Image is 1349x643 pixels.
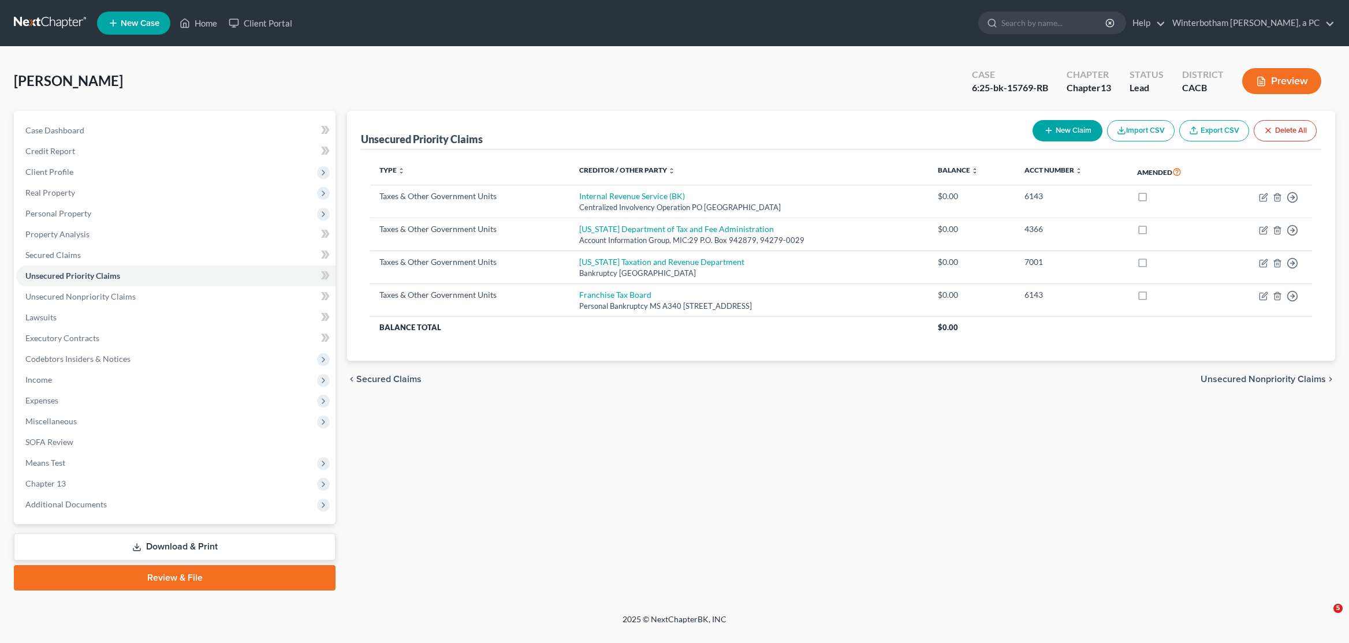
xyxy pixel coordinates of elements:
[1067,68,1111,81] div: Chapter
[14,533,336,560] a: Download & Print
[25,375,52,384] span: Income
[579,235,919,246] div: Account Information Group, MIC:29 P.O. Box 942879, 94279-0029
[379,223,561,235] div: Taxes & Other Government Units
[16,224,336,245] a: Property Analysis
[938,323,958,332] span: $0.00
[25,354,131,364] span: Codebtors Insiders & Notices
[938,166,978,174] a: Balance unfold_more
[579,191,685,201] a: Internal Revenue Service (BK)
[1182,68,1224,81] div: District
[25,499,107,509] span: Additional Documents
[971,167,978,174] i: unfold_more
[25,458,65,468] span: Means Test
[16,266,336,286] a: Unsecured Priority Claims
[579,268,919,279] div: Bankruptcy [GEOGRAPHIC_DATA]
[16,307,336,328] a: Lawsuits
[25,395,58,405] span: Expenses
[1024,190,1118,202] div: 6143
[579,301,919,312] div: Personal Bankruptcy MS A340 [STREET_ADDRESS]
[1130,81,1164,95] div: Lead
[25,478,66,488] span: Chapter 13
[379,289,561,301] div: Taxes & Other Government Units
[1033,120,1102,141] button: New Claim
[579,257,744,267] a: [US_STATE] Taxation and Revenue Department
[1024,223,1118,235] div: 4366
[25,250,81,260] span: Secured Claims
[938,190,1006,202] div: $0.00
[1179,120,1249,141] a: Export CSV
[174,13,223,33] a: Home
[25,271,120,281] span: Unsecured Priority Claims
[1167,13,1335,33] a: Winterbotham [PERSON_NAME], a PC
[1254,120,1317,141] button: Delete All
[25,188,75,197] span: Real Property
[1024,289,1118,301] div: 6143
[1242,68,1321,94] button: Preview
[379,190,561,202] div: Taxes & Other Government Units
[25,125,84,135] span: Case Dashboard
[25,312,57,322] span: Lawsuits
[579,290,651,300] a: Franchise Tax Board
[370,317,929,338] th: Balance Total
[379,256,561,268] div: Taxes & Other Government Units
[25,333,99,343] span: Executory Contracts
[347,375,356,384] i: chevron_left
[398,167,405,174] i: unfold_more
[1201,375,1326,384] span: Unsecured Nonpriority Claims
[1101,82,1111,93] span: 13
[1326,375,1335,384] i: chevron_right
[25,146,75,156] span: Credit Report
[938,223,1006,235] div: $0.00
[1310,604,1337,631] iframe: Intercom live chat
[14,72,123,89] span: [PERSON_NAME]
[25,229,90,239] span: Property Analysis
[1333,604,1343,613] span: 5
[972,81,1048,95] div: 6:25-bk-15769-RB
[938,256,1006,268] div: $0.00
[1128,159,1220,185] th: Amended
[361,132,483,146] div: Unsecured Priority Claims
[579,224,774,234] a: [US_STATE] Department of Tax and Fee Administration
[345,614,1004,634] div: 2025 © NextChapterBK, INC
[938,289,1006,301] div: $0.00
[1075,167,1082,174] i: unfold_more
[16,141,336,162] a: Credit Report
[1127,13,1165,33] a: Help
[1182,81,1224,95] div: CACB
[1024,166,1082,174] a: Acct Number unfold_more
[25,416,77,426] span: Miscellaneous
[972,68,1048,81] div: Case
[1067,81,1111,95] div: Chapter
[14,565,336,590] a: Review & File
[16,328,336,349] a: Executory Contracts
[379,166,405,174] a: Type unfold_more
[1107,120,1175,141] button: Import CSV
[668,167,675,174] i: unfold_more
[1201,375,1335,384] button: Unsecured Nonpriority Claims chevron_right
[16,245,336,266] a: Secured Claims
[121,19,159,28] span: New Case
[25,167,73,177] span: Client Profile
[1001,12,1107,33] input: Search by name...
[16,120,336,141] a: Case Dashboard
[25,437,73,447] span: SOFA Review
[1130,68,1164,81] div: Status
[579,166,675,174] a: Creditor / Other Party unfold_more
[579,202,919,213] div: Centralized Involvency Operation PO [GEOGRAPHIC_DATA]
[16,432,336,453] a: SOFA Review
[1024,256,1118,268] div: 7001
[25,291,136,301] span: Unsecured Nonpriority Claims
[347,375,422,384] button: chevron_left Secured Claims
[223,13,298,33] a: Client Portal
[356,375,422,384] span: Secured Claims
[16,286,336,307] a: Unsecured Nonpriority Claims
[25,208,91,218] span: Personal Property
